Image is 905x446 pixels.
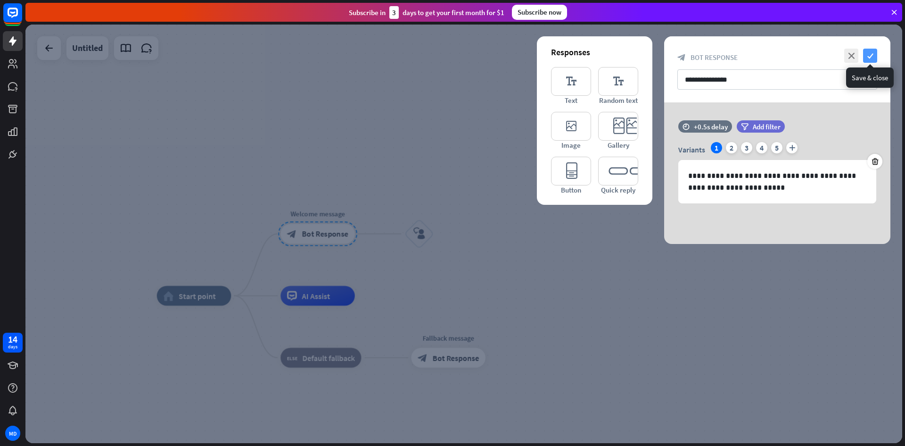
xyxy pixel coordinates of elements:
i: time [683,123,690,130]
div: 3 [389,6,399,19]
div: Subscribe now [512,5,567,20]
div: 5 [771,142,782,153]
a: 14 days [3,333,23,353]
div: 4 [756,142,767,153]
div: Subscribe in days to get your first month for $1 [349,6,504,19]
span: Bot Response [691,53,738,62]
span: Add filter [753,122,781,131]
i: close [844,49,858,63]
div: 2 [726,142,737,153]
div: 14 [8,335,17,344]
div: days [8,344,17,350]
div: 3 [741,142,752,153]
button: Open LiveChat chat widget [8,4,36,32]
i: plus [786,142,798,153]
div: MD [5,426,20,441]
div: 1 [711,142,722,153]
div: +0.5s delay [694,122,728,131]
span: Variants [678,145,705,154]
i: filter [741,123,749,130]
i: check [863,49,877,63]
i: block_bot_response [677,53,686,62]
